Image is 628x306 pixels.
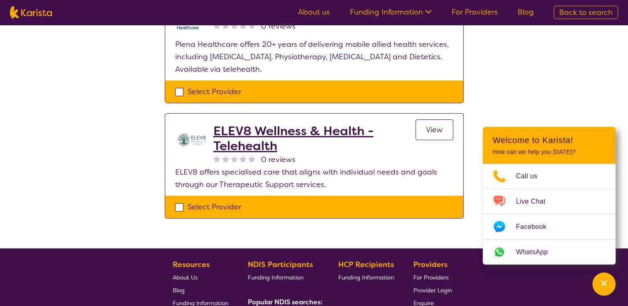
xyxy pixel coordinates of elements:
[516,170,547,182] span: Call us
[213,155,220,162] img: nonereviewstar
[483,240,616,265] a: Web link opens in a new tab.
[248,271,319,284] a: Funding Information
[426,125,443,135] span: View
[518,7,534,17] a: Blog
[173,274,198,281] span: About Us
[413,284,452,296] a: Provider Login
[10,6,52,19] img: Karista logo
[415,119,453,140] a: View
[173,260,210,270] b: Resources
[413,287,452,294] span: Provider Login
[173,287,185,294] span: Blog
[338,271,394,284] a: Funding Information
[338,274,394,281] span: Funding Information
[261,20,296,32] span: 0 reviews
[516,195,555,208] span: Live Chat
[413,260,447,270] b: Providers
[516,246,558,258] span: WhatsApp
[239,22,247,29] img: nonereviewstar
[483,164,616,265] ul: Choose channel
[350,7,432,17] a: Funding Information
[493,148,606,155] p: How can we help you [DATE]?
[213,22,220,29] img: nonereviewstar
[248,155,255,162] img: nonereviewstar
[231,22,238,29] img: nonereviewstar
[173,284,228,296] a: Blog
[175,124,208,157] img: yihuczgmrom8nsaxakka.jpg
[175,166,453,191] p: ELEV8 offers specialised care that aligns with individual needs and goals through our Therapeutic...
[222,155,229,162] img: nonereviewstar
[298,7,330,17] a: About us
[559,7,613,17] span: Back to search
[413,274,449,281] span: For Providers
[248,260,313,270] b: NDIS Participants
[173,271,228,284] a: About Us
[222,22,229,29] img: nonereviewstar
[413,271,452,284] a: For Providers
[248,22,255,29] img: nonereviewstar
[261,153,296,166] span: 0 reviews
[231,155,238,162] img: nonereviewstar
[452,7,498,17] a: For Providers
[483,127,616,265] div: Channel Menu
[213,124,415,153] a: ELEV8 Wellness & Health - Telehealth
[239,155,247,162] img: nonereviewstar
[338,260,394,270] b: HCP Recipients
[175,38,453,75] p: Plena Healthcare offers 20+ years of delivering mobile allied health services, including [MEDICAL...
[516,221,556,233] span: Facebook
[592,272,616,296] button: Channel Menu
[554,6,618,19] a: Back to search
[493,135,606,145] h2: Welcome to Karista!
[248,274,303,281] span: Funding Information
